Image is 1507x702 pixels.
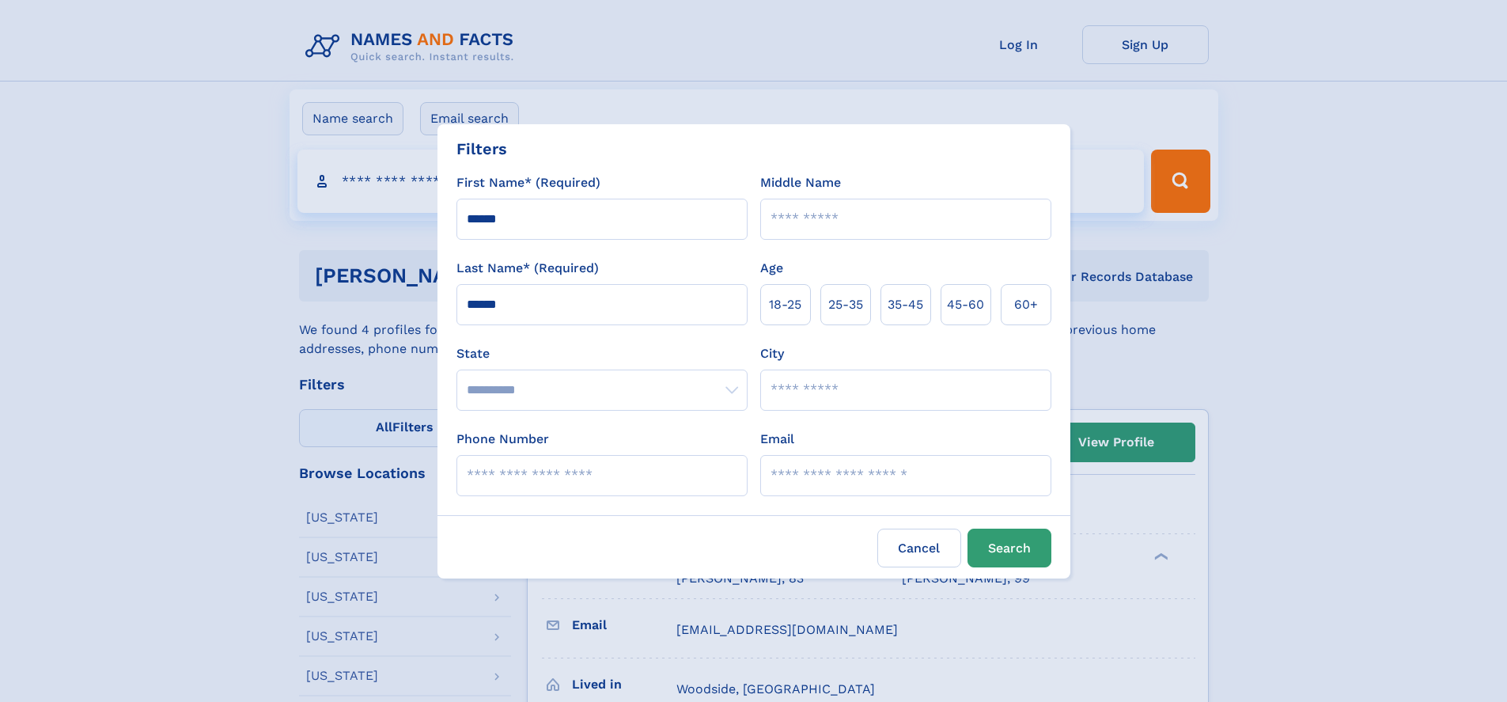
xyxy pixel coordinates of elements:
span: 18‑25 [769,295,801,314]
label: Age [760,259,783,278]
div: Filters [456,137,507,161]
label: Phone Number [456,430,549,449]
label: Email [760,430,794,449]
label: City [760,344,784,363]
span: 25‑35 [828,295,863,314]
label: Last Name* (Required) [456,259,599,278]
label: Middle Name [760,173,841,192]
label: State [456,344,748,363]
button: Search [967,529,1051,567]
label: First Name* (Required) [456,173,600,192]
span: 45‑60 [947,295,984,314]
span: 35‑45 [888,295,923,314]
label: Cancel [877,529,961,567]
span: 60+ [1014,295,1038,314]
